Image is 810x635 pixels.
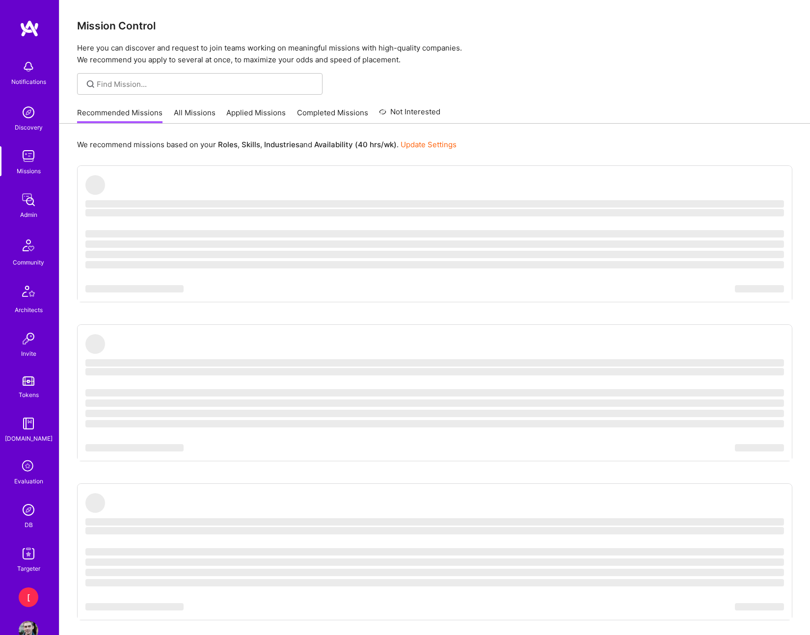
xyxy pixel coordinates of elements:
div: [DOMAIN_NAME] [5,433,53,444]
div: DB [25,520,33,530]
div: Admin [20,210,37,220]
a: Recommended Missions [77,107,162,124]
i: icon SelectionTeam [19,457,38,476]
div: Missions [17,166,41,176]
div: Tokens [19,390,39,400]
img: Community [17,234,40,257]
a: Not Interested [379,106,440,124]
img: logo [20,20,39,37]
img: tokens [23,376,34,386]
img: Admin Search [19,500,38,520]
img: bell [19,57,38,77]
b: Industries [264,140,299,149]
div: Discovery [15,122,43,132]
a: Completed Missions [297,107,368,124]
img: discovery [19,103,38,122]
i: icon SearchGrey [85,79,96,90]
img: Architects [17,281,40,305]
div: Evaluation [14,476,43,486]
div: [ [19,587,38,607]
div: Targeter [17,563,40,574]
img: teamwork [19,146,38,166]
b: Availability (40 hrs/wk) [314,140,397,149]
img: guide book [19,414,38,433]
div: Community [13,257,44,267]
a: All Missions [174,107,216,124]
img: Invite [19,329,38,348]
div: Architects [15,305,43,315]
a: [ [16,587,41,607]
p: Here you can discover and request to join teams working on meaningful missions with high-quality ... [77,42,792,66]
img: admin teamwork [19,190,38,210]
h3: Mission Control [77,20,792,32]
b: Skills [242,140,260,149]
a: Update Settings [401,140,457,149]
div: Invite [21,348,36,359]
input: Find Mission... [97,79,315,89]
img: Skill Targeter [19,544,38,563]
a: Applied Missions [226,107,286,124]
b: Roles [218,140,238,149]
div: Notifications [11,77,46,87]
p: We recommend missions based on your , , and . [77,139,457,150]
